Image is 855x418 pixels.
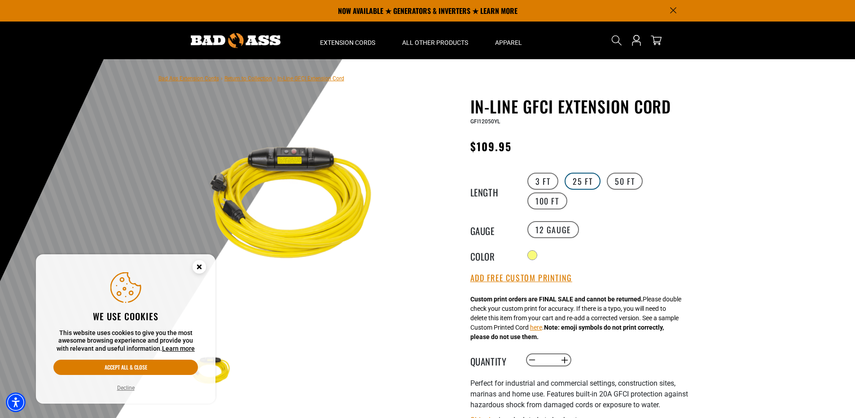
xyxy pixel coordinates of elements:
[320,39,375,47] span: Extension Cords
[191,33,281,48] img: Bad Ass Extension Cords
[482,22,535,59] summary: Apparel
[527,192,567,209] label: 100 FT
[649,35,663,46] a: cart
[495,39,522,47] span: Apparel
[36,254,215,404] aside: Cookie Consent
[609,33,624,48] summary: Search
[277,75,344,82] span: In-Line GFCI Extension Cord
[162,345,195,352] a: This website uses cookies to give you the most awesome browsing experience and provide you with r...
[470,185,515,197] legend: Length
[53,329,198,353] p: This website uses cookies to give you the most awesome browsing experience and provide you with r...
[470,118,500,125] span: GFI12050YL
[470,296,643,303] strong: Custom print orders are FINAL SALE and cannot be returned.
[470,324,664,340] strong: Note: emoji symbols do not print correctly, please do not use them.
[158,73,344,83] nav: breadcrumbs
[389,22,482,59] summary: All Other Products
[607,173,643,190] label: 50 FT
[470,224,515,235] legend: Gauge
[158,75,219,82] a: Bad Ass Extension Cords
[470,354,515,366] label: Quantity
[470,273,572,283] button: Add Free Custom Printing
[629,22,644,59] a: Open this option
[185,99,401,315] img: Yellow
[527,221,579,238] label: 12 Gauge
[470,97,690,116] h1: In-Line GFCI Extension Cord
[307,22,389,59] summary: Extension Cords
[274,75,276,82] span: ›
[53,360,198,375] button: Accept all & close
[402,39,468,47] span: All Other Products
[470,138,512,154] span: $109.95
[114,383,137,392] button: Decline
[530,323,542,332] button: here
[6,392,26,412] div: Accessibility Menu
[565,173,601,190] label: 25 FT
[470,249,515,261] legend: Color
[527,173,558,190] label: 3 FT
[470,295,681,342] div: Please double check your custom print for accuracy. If there is a typo, you will need to delete t...
[470,379,688,409] span: Perfect for industrial and commercial settings, construction sites, marinas and home use. Feature...
[53,310,198,322] h2: We use cookies
[221,75,223,82] span: ›
[183,254,215,282] button: Close this option
[224,75,272,82] a: Return to Collection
